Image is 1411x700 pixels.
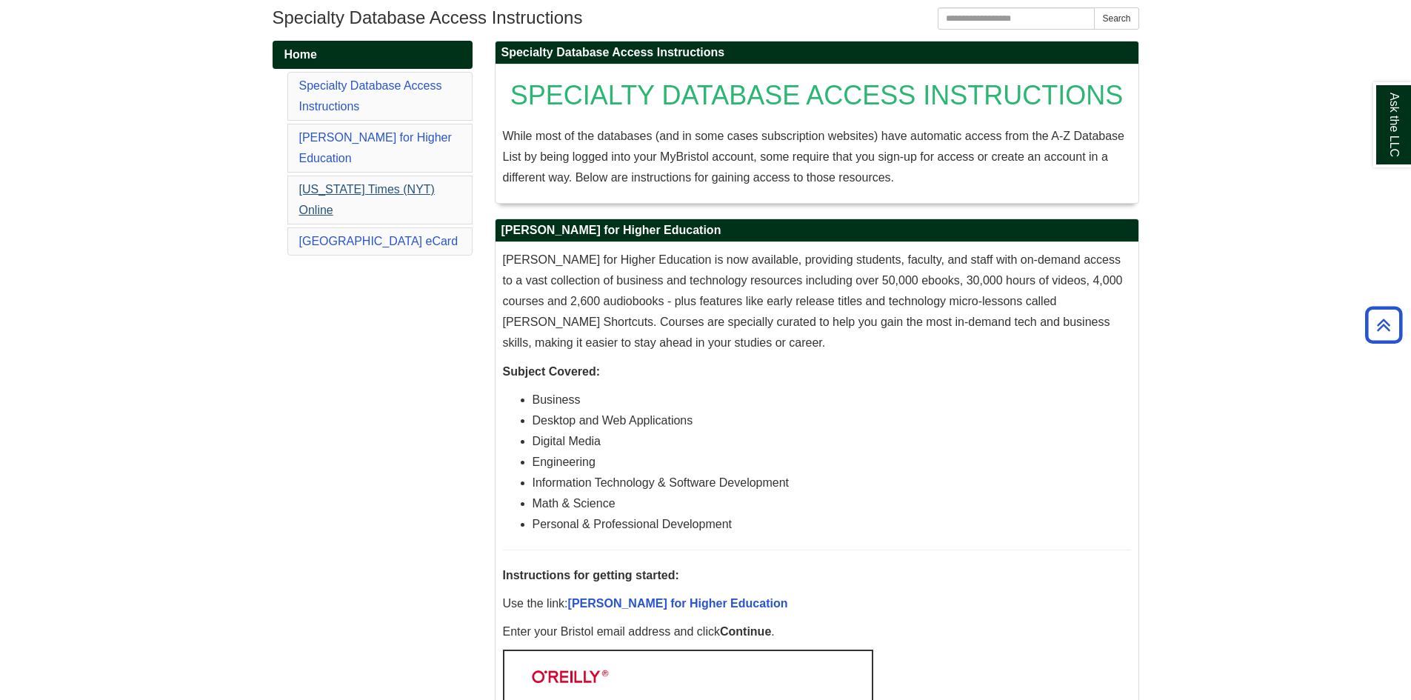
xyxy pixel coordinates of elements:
strong: Instructions for getting started: [503,569,679,581]
a: [GEOGRAPHIC_DATA] eCard [299,235,458,247]
li: Engineering [533,452,1131,473]
p: [PERSON_NAME] for Higher Education is now available, providing students, faculty, and staff with ... [503,250,1131,353]
p: Enter your Bristol email address and click . [503,621,1131,642]
a: Home [273,41,473,69]
a: Back to Top [1360,315,1407,335]
a: [PERSON_NAME] for Higher Education [568,597,788,610]
li: Personal & Professional Development [533,514,1131,535]
a: [PERSON_NAME] for Higher Education [299,131,452,164]
li: Business [533,390,1131,410]
span: SPECIALTY DATABASE ACCESS INSTRUCTIONS [510,80,1124,110]
li: Math & Science [533,493,1131,514]
p: While most of the databases (and in some cases subscription websites) have automatic access from ... [503,126,1131,188]
span: Home [284,48,317,61]
li: Digital Media [533,431,1131,452]
p: Use the link: [503,593,1131,614]
a: Specialty Database Access Instructions [299,79,442,113]
strong: Continue [720,625,771,638]
strong: Subject Covered: [503,365,601,378]
li: Desktop and Web Applications [533,410,1131,431]
button: Search [1094,7,1138,30]
a: [US_STATE] Times (NYT) Online [299,183,435,216]
h2: [PERSON_NAME] for Higher Education [496,219,1138,242]
li: Information Technology & Software Development [533,473,1131,493]
div: Guide Pages [273,41,473,259]
h1: Specialty Database Access Instructions [273,7,1139,28]
h2: Specialty Database Access Instructions [496,41,1138,64]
